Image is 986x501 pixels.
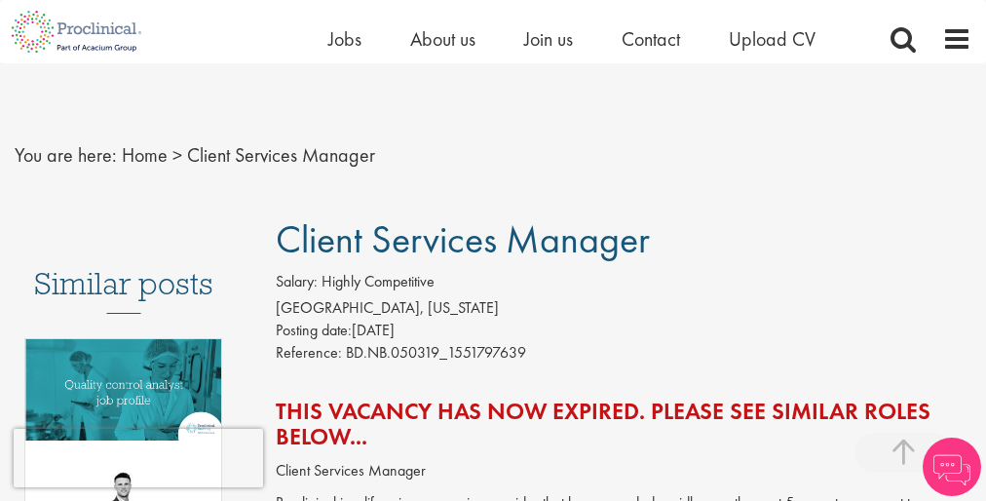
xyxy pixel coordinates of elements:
[346,342,526,363] span: BD.NB.050319_1551797639
[122,142,168,168] a: breadcrumb link
[14,429,263,487] iframe: reCAPTCHA
[328,26,361,52] a: Jobs
[34,267,213,314] h3: Similar posts
[322,271,435,291] span: Highly Competitive
[172,142,182,168] span: >
[276,271,318,293] label: Salary:
[276,399,971,450] h2: This vacancy has now expired. Please see similar roles below...
[410,26,475,52] a: About us
[276,460,971,482] p: Client Services Manager
[276,320,971,342] div: [DATE]
[276,214,650,264] span: Client Services Manager
[276,320,352,340] span: Posting date:
[923,438,981,496] img: Chatbot
[187,142,375,168] span: Client Services Manager
[276,342,342,365] label: Reference:
[622,26,680,52] a: Contact
[15,142,117,168] span: You are here:
[276,297,971,320] div: [GEOGRAPHIC_DATA], [US_STATE]
[729,26,815,52] a: Upload CV
[25,339,221,441] img: quality control analyst job profile
[524,26,573,52] a: Join us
